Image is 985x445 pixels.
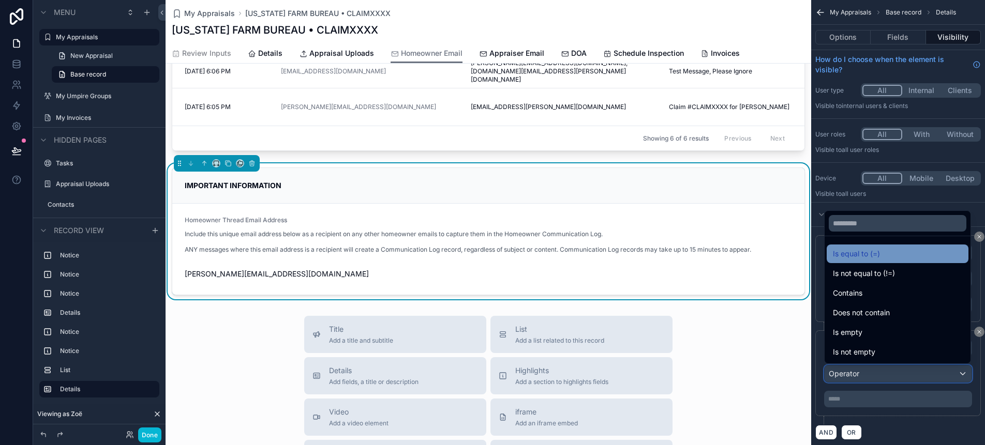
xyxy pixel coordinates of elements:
[184,8,235,19] span: My Appraisals
[329,336,393,345] span: Add a title and subtitle
[515,378,608,386] span: Add a section to highlights fields
[711,48,740,58] span: Invoices
[515,365,608,376] span: Highlights
[329,378,419,386] span: Add fields, a title or description
[185,216,287,224] span: Homeowner Thread Email Address
[391,44,462,64] a: Homeowner Email
[515,419,578,427] span: Add an iframe embed
[614,48,684,58] span: Schedule Inspection
[479,44,544,65] a: Appraiser Email
[258,48,282,58] span: Details
[309,48,374,58] span: Appraisal Uploads
[490,316,673,353] button: ListAdd a list related to this record
[700,44,740,65] a: Invoices
[329,324,393,334] span: Title
[185,245,751,254] p: ANY messages where this email address is a recipient will create a Communication Log record, rega...
[515,324,604,334] span: List
[571,48,587,58] span: DOA
[401,48,462,58] span: Homeowner Email
[329,419,389,427] span: Add a video element
[515,407,578,417] span: iframe
[561,44,587,65] a: DOA
[304,357,486,394] button: DetailsAdd fields, a title or description
[172,44,231,65] a: Review Inputs
[643,134,709,143] span: Showing 6 of 6 results
[833,306,890,319] span: Does not contain
[603,44,684,65] a: Schedule Inspection
[490,357,673,394] button: HighlightsAdd a section to highlights fields
[490,398,673,436] button: iframeAdd an iframe embed
[245,8,391,19] a: [US_STATE] FARM BUREAU • CLAIMXXXX
[329,365,419,376] span: Details
[833,326,862,339] span: Is empty
[833,287,862,299] span: Contains
[304,398,486,436] button: VideoAdd a video element
[172,8,235,19] a: My Appraisals
[833,267,895,280] span: Is not equal to (!=)
[304,316,486,353] button: TitleAdd a title and subtitle
[329,407,389,417] span: Video
[185,181,281,190] strong: IMPORTANT INFORMATION
[299,44,374,65] a: Appraisal Uploads
[182,48,231,58] span: Review Inputs
[248,44,282,65] a: Details
[515,336,604,345] span: Add a list related to this record
[185,229,751,239] p: Include this unique email address below as a recipient on any other homeowner emails to capture t...
[833,346,875,358] span: Is not empty
[172,23,378,37] h1: [US_STATE] FARM BUREAU • CLAIMXXXX
[833,248,880,260] span: Is equal to (=)
[489,48,544,58] span: Appraiser Email
[185,269,792,279] span: [PERSON_NAME][EMAIL_ADDRESS][DOMAIN_NAME]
